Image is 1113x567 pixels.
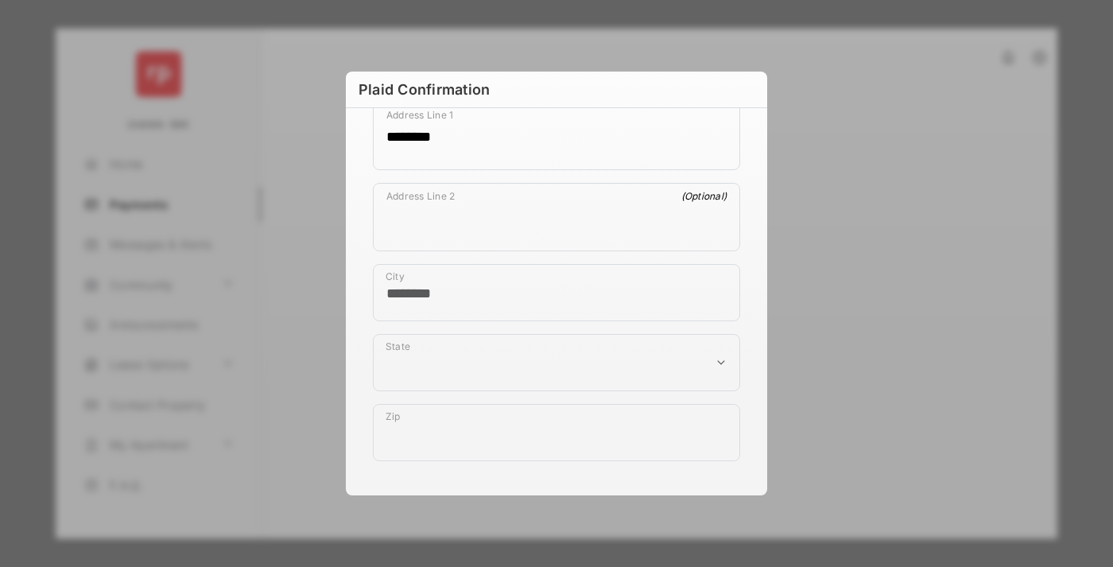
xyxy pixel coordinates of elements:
[373,404,740,461] div: payment_method_screening[postal_addresses][postalCode]
[346,72,767,108] h6: Plaid Confirmation
[373,102,740,170] div: payment_method_screening[postal_addresses][addressLine1]
[373,183,740,251] div: payment_method_screening[postal_addresses][addressLine2]
[373,264,740,321] div: payment_method_screening[postal_addresses][locality]
[373,334,740,391] div: payment_method_screening[postal_addresses][administrativeArea]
